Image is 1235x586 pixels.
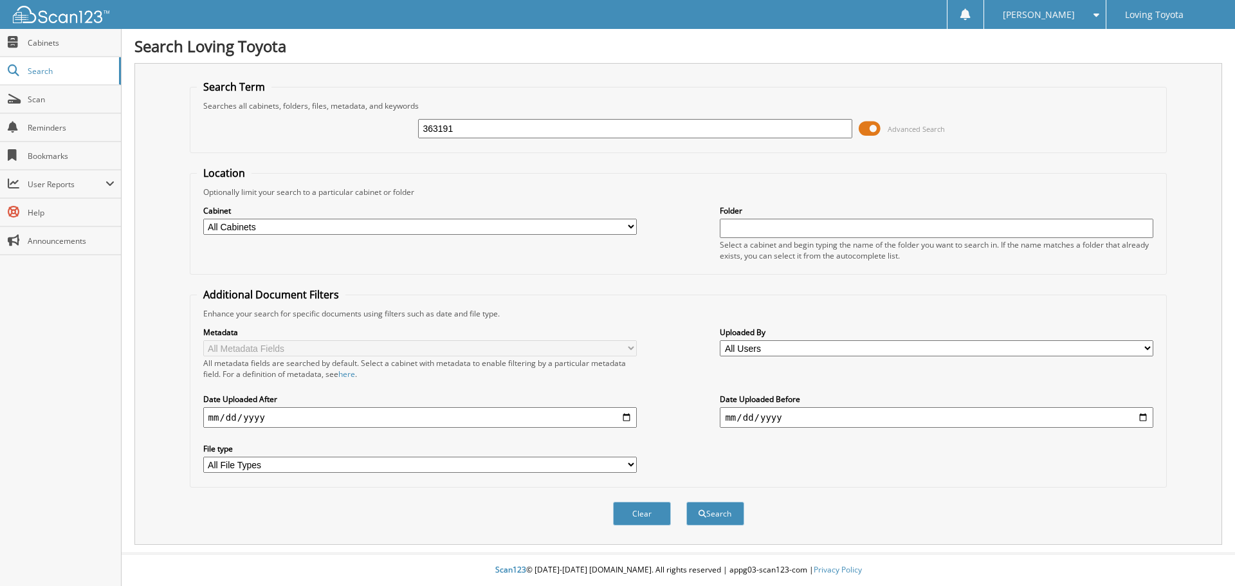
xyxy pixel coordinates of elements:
iframe: Chat Widget [1171,524,1235,586]
label: Date Uploaded Before [720,394,1153,405]
a: Privacy Policy [814,564,862,575]
input: start [203,407,637,428]
button: Clear [613,502,671,526]
h1: Search Loving Toyota [134,35,1222,57]
span: Bookmarks [28,151,114,161]
div: Select a cabinet and begin typing the name of the folder you want to search in. If the name match... [720,239,1153,261]
label: Folder [720,205,1153,216]
img: scan123-logo-white.svg [13,6,109,23]
input: end [720,407,1153,428]
div: Enhance your search for specific documents using filters such as date and file type. [197,308,1160,319]
label: Cabinet [203,205,637,216]
div: Optionally limit your search to a particular cabinet or folder [197,187,1160,197]
legend: Additional Document Filters [197,288,345,302]
span: Search [28,66,113,77]
label: Uploaded By [720,327,1153,338]
button: Search [686,502,744,526]
label: File type [203,443,637,454]
span: Advanced Search [888,124,945,134]
span: Cabinets [28,37,114,48]
label: Date Uploaded After [203,394,637,405]
legend: Location [197,166,252,180]
span: [PERSON_NAME] [1003,11,1075,19]
span: Scan123 [495,564,526,575]
span: Scan [28,94,114,105]
span: Help [28,207,114,218]
span: User Reports [28,179,105,190]
div: © [DATE]-[DATE] [DOMAIN_NAME]. All rights reserved | appg03-scan123-com | [122,554,1235,586]
a: here [338,369,355,380]
label: Metadata [203,327,637,338]
span: Reminders [28,122,114,133]
div: All metadata fields are searched by default. Select a cabinet with metadata to enable filtering b... [203,358,637,380]
span: Announcements [28,235,114,246]
span: Loving Toyota [1125,11,1184,19]
div: Searches all cabinets, folders, files, metadata, and keywords [197,100,1160,111]
legend: Search Term [197,80,271,94]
